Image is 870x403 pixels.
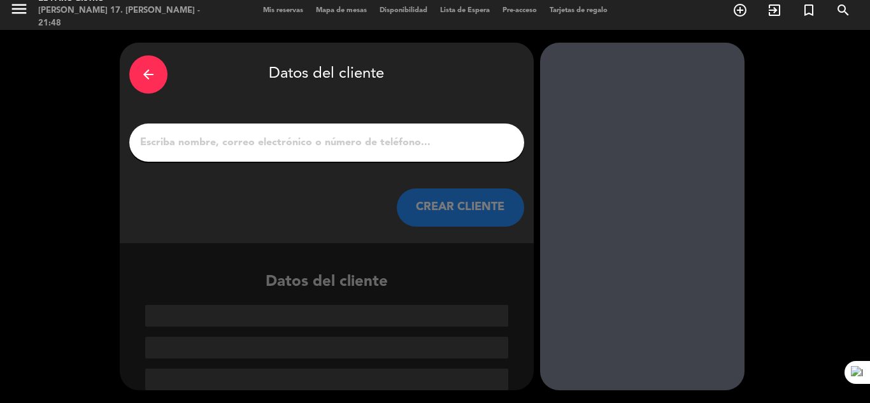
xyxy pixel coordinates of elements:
[732,3,748,18] i: add_circle_outline
[543,7,614,14] span: Tarjetas de regalo
[257,7,310,14] span: Mis reservas
[120,270,534,390] div: Datos del cliente
[836,3,851,18] i: search
[129,52,524,97] div: Datos del cliente
[310,7,373,14] span: Mapa de mesas
[397,188,524,227] button: CREAR CLIENTE
[38,4,208,29] div: [PERSON_NAME] 17. [PERSON_NAME] - 21:48
[801,3,817,18] i: turned_in_not
[496,7,543,14] span: Pre-acceso
[434,7,496,14] span: Lista de Espera
[141,67,156,82] i: arrow_back
[373,7,434,14] span: Disponibilidad
[139,134,515,152] input: Escriba nombre, correo electrónico o número de teléfono...
[767,3,782,18] i: exit_to_app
